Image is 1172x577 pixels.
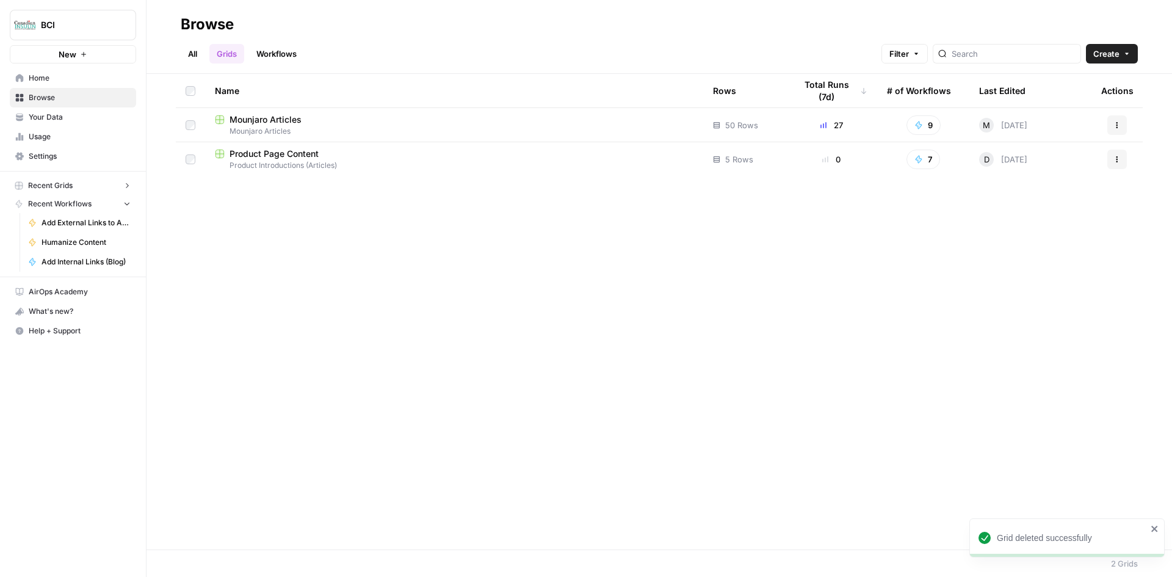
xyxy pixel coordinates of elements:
span: BCI [41,19,115,31]
button: Filter [881,44,928,64]
button: 7 [906,150,940,169]
button: Workspace: BCI [10,10,136,40]
div: Browse [181,15,234,34]
a: Humanize Content [23,233,136,252]
a: Home [10,68,136,88]
span: Recent Grids [28,180,73,191]
button: Create [1086,44,1138,64]
a: All [181,44,204,64]
div: What's new? [10,302,136,321]
a: Settings [10,147,136,166]
a: Grids [209,44,244,64]
a: Your Data [10,107,136,127]
div: # of Workflows [887,74,951,107]
span: D [984,153,989,165]
button: 9 [906,115,941,135]
span: Add External Links to Article [42,217,131,228]
div: Total Runs (7d) [795,74,867,107]
span: Filter [889,48,909,60]
span: Home [29,73,131,84]
a: Add External Links to Article [23,213,136,233]
a: Browse [10,88,136,107]
span: M [983,119,990,131]
span: New [59,48,76,60]
a: Product Page ContentProduct Introductions (Articles) [215,148,693,171]
span: Recent Workflows [28,198,92,209]
span: Product Introductions (Articles) [215,160,693,171]
span: Help + Support [29,325,131,336]
span: AirOps Academy [29,286,131,297]
div: Grid deleted successfully [997,532,1147,544]
div: [DATE] [979,118,1027,132]
button: Recent Workflows [10,195,136,213]
span: Mounjaro Articles [215,126,693,137]
div: Rows [713,74,736,107]
span: Create [1093,48,1120,60]
a: Workflows [249,44,304,64]
span: Usage [29,131,131,142]
div: Name [215,74,693,107]
span: Settings [29,151,131,162]
div: Actions [1101,74,1134,107]
div: [DATE] [979,152,1027,167]
button: New [10,45,136,64]
span: Humanize Content [42,237,131,248]
span: Your Data [29,112,131,123]
a: AirOps Academy [10,282,136,302]
button: Help + Support [10,321,136,341]
img: BCI Logo [14,14,36,36]
div: 2 Grids [1111,557,1138,570]
a: Add Internal Links (Blog) [23,252,136,272]
a: Usage [10,127,136,147]
input: Search [952,48,1076,60]
div: 0 [795,153,867,165]
div: Last Edited [979,74,1025,107]
a: Mounjaro ArticlesMounjaro Articles [215,114,693,137]
span: Mounjaro Articles [230,114,302,126]
span: Browse [29,92,131,103]
span: Product Page Content [230,148,319,160]
span: Add Internal Links (Blog) [42,256,131,267]
button: Recent Grids [10,176,136,195]
button: What's new? [10,302,136,321]
button: close [1151,524,1159,534]
span: 50 Rows [725,119,758,131]
div: 27 [795,119,867,131]
span: 5 Rows [725,153,753,165]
